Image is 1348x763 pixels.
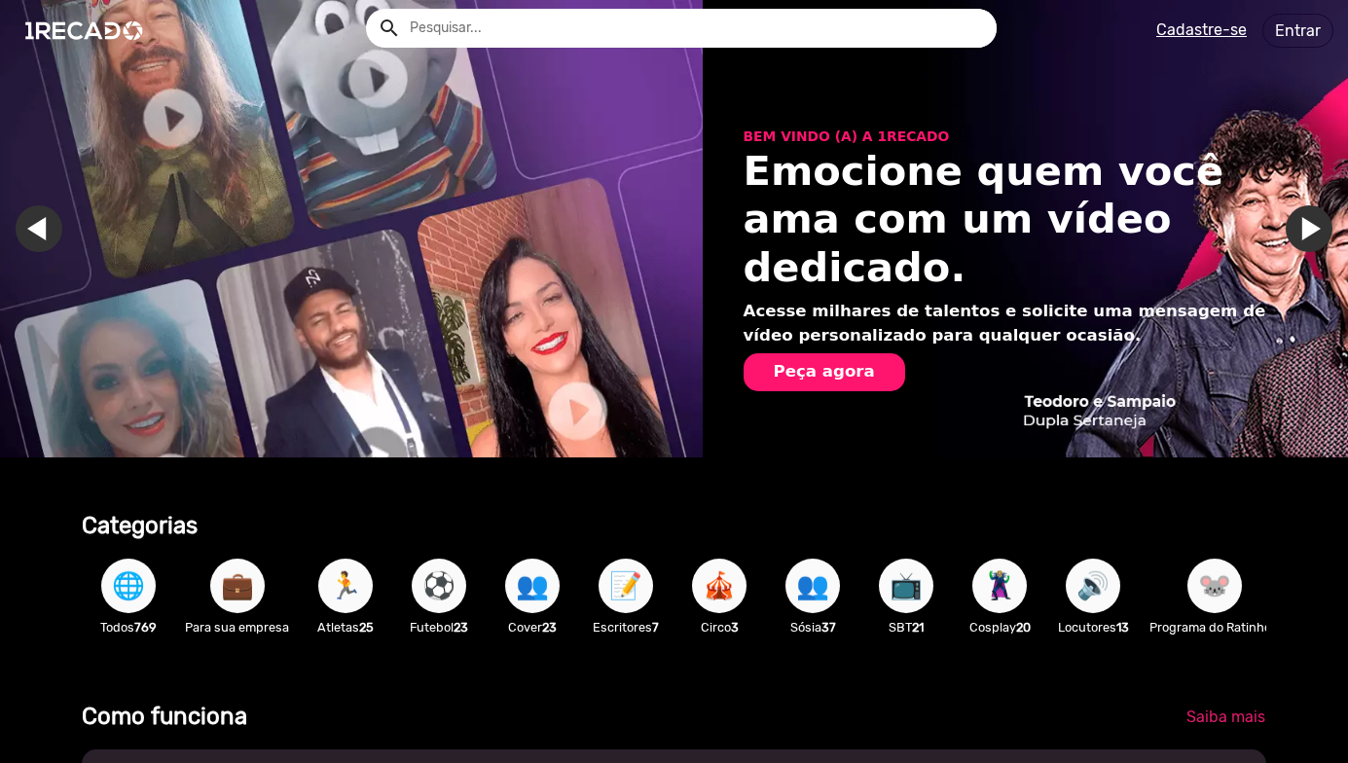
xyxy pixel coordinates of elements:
p: Todos [91,618,165,636]
p: Acesse milhares de talentos e solicite uma mensagem de vídeo personalizado para qualquer ocasião. [744,300,1283,348]
button: 📝 [599,559,653,613]
span: 💼 [221,559,254,613]
b: Como funciona [82,703,247,730]
b: 21 [912,620,924,635]
b: 25 [359,620,374,635]
a: Entrar [1262,14,1333,48]
p: Para sua empresa [185,618,289,636]
button: 🐭 [1187,559,1242,613]
p: Sósia [776,618,850,636]
b: 3 [731,620,739,635]
b: 23 [542,620,557,635]
b: 37 [821,620,836,635]
p: Circo [682,618,756,636]
button: 🦹🏼‍♀️ [972,559,1027,613]
a: Ir para o slide anterior [718,205,765,252]
span: 🐭 [1198,559,1231,613]
h1: Emocione quem você ama com um vídeo dedicado. [744,147,1283,293]
span: 🏃 [329,559,362,613]
p: Cover [495,618,569,636]
button: 👥 [505,559,560,613]
b: 20 [1016,620,1031,635]
b: Categorias [82,512,198,539]
a: Saiba mais [1171,700,1281,735]
button: Peça agora [744,353,905,391]
span: 🔊 [1076,559,1110,613]
span: 👥 [796,559,829,613]
p: Locutores [1056,618,1130,636]
button: 🌐 [101,559,156,613]
button: 🎪 [692,559,747,613]
button: 👥 [785,559,840,613]
span: Saiba mais [1186,708,1265,726]
mat-icon: Example home icon [378,17,401,40]
button: Example home icon [371,10,405,44]
p: Programa do Ratinho [1149,618,1279,636]
b: 7 [652,620,659,635]
span: 📝 [609,559,642,613]
span: ⚽ [422,559,455,613]
button: 🔊 [1066,559,1120,613]
u: Cadastre-se [1156,20,1247,39]
p: Futebol [402,618,476,636]
button: 📺 [879,559,933,613]
span: 🦹🏼‍♀️ [983,559,1016,613]
p: SBT [869,618,943,636]
a: Ir para o próximo slide [640,205,687,252]
p: BEM VINDO (A) A 1RECADO [744,127,1283,147]
b: 13 [1116,620,1129,635]
span: 🎪 [703,559,736,613]
button: ⚽ [412,559,466,613]
p: Atletas [309,618,383,636]
p: Cosplay [963,618,1037,636]
input: Pesquisar... [395,9,997,48]
b: 23 [454,620,468,635]
button: 🏃 [318,559,373,613]
span: 🌐 [112,559,145,613]
b: 769 [134,620,157,635]
span: 👥 [516,559,549,613]
p: Escritores [589,618,663,636]
button: 💼 [210,559,265,613]
span: 📺 [890,559,923,613]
